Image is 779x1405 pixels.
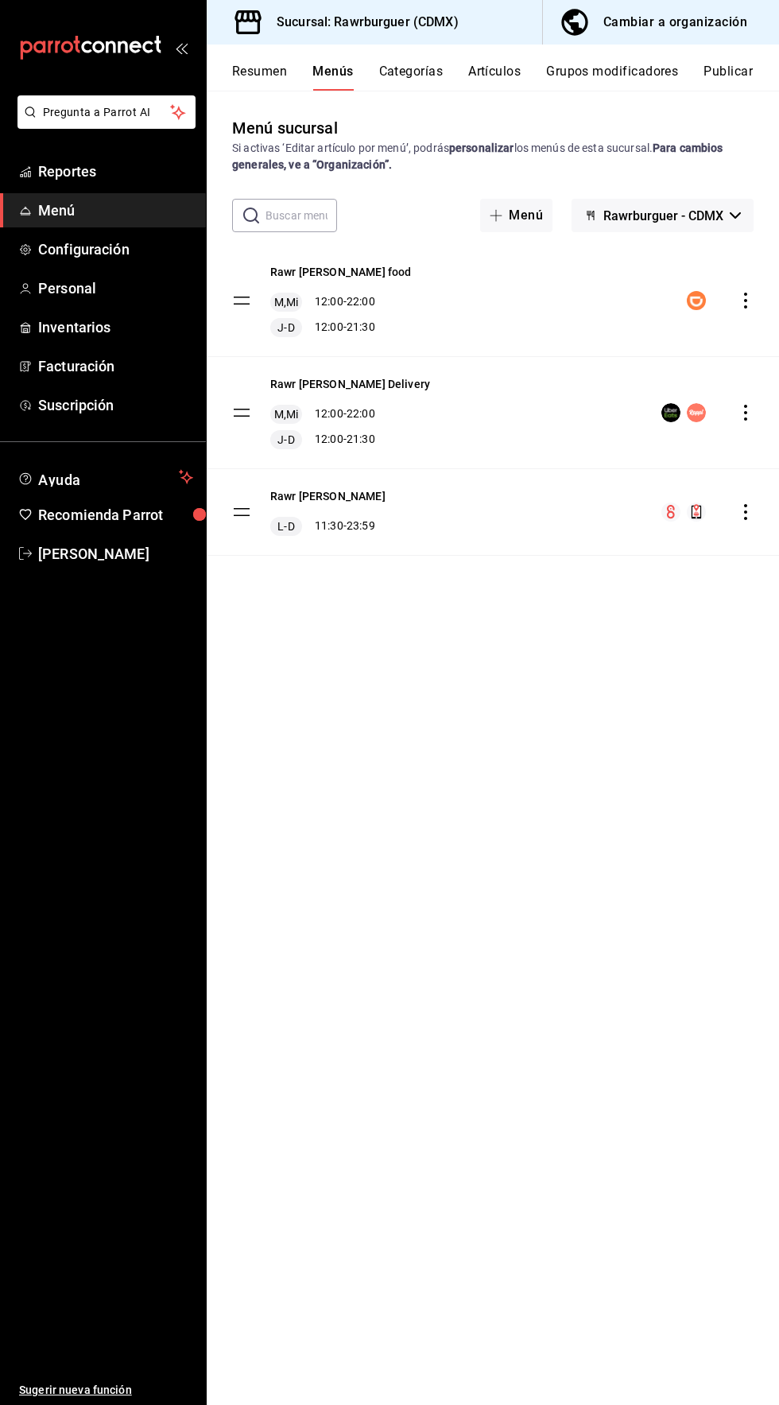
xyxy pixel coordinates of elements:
[38,239,193,260] span: Configuración
[38,278,193,299] span: Personal
[38,504,193,526] span: Recomienda Parrot
[546,64,678,91] button: Grupos modificadores
[270,405,430,424] div: 12:00 - 22:00
[38,161,193,182] span: Reportes
[449,142,514,154] strong: personalizar
[232,503,251,522] button: drag
[603,11,747,33] div: Cambiar a organización
[274,518,297,534] span: L-D
[17,95,196,129] button: Pregunta a Parrot AI
[274,432,297,448] span: J-D
[270,293,411,312] div: 12:00 - 22:00
[232,64,287,91] button: Resumen
[270,517,386,536] div: 11:30 - 23:59
[19,1382,193,1399] span: Sugerir nueva función
[271,294,302,310] span: M,Mi
[738,405,754,421] button: actions
[738,293,754,309] button: actions
[271,406,302,422] span: M,Mi
[603,208,723,223] span: Rawrburguer - CDMX
[232,140,754,173] div: Si activas ‘Editar artículo por menú’, podrás los menús de esta sucursal.
[379,64,444,91] button: Categorías
[270,264,411,280] button: Rawr [PERSON_NAME] food
[38,200,193,221] span: Menú
[270,430,430,449] div: 12:00 - 21:30
[270,376,430,392] button: Rawr [PERSON_NAME] Delivery
[738,504,754,520] button: actions
[38,316,193,338] span: Inventarios
[270,318,411,337] div: 12:00 - 21:30
[11,115,196,132] a: Pregunta a Parrot AI
[572,199,754,232] button: Rawrburguer - CDMX
[265,200,337,231] input: Buscar menú
[232,116,338,140] div: Menú sucursal
[207,245,779,556] table: menu-maker-table
[468,64,521,91] button: Artículos
[312,64,353,91] button: Menús
[38,543,193,565] span: [PERSON_NAME]
[232,403,251,422] button: drag
[43,104,171,121] span: Pregunta a Parrot AI
[38,394,193,416] span: Suscripción
[270,488,386,504] button: Rawr [PERSON_NAME]
[480,199,552,232] button: Menú
[703,64,753,91] button: Publicar
[38,468,172,487] span: Ayuda
[274,320,297,336] span: J-D
[232,64,779,91] div: navigation tabs
[175,41,188,54] button: open_drawer_menu
[232,291,251,310] button: drag
[38,355,193,377] span: Facturación
[264,13,459,32] h3: Sucursal: Rawrburguer (CDMX)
